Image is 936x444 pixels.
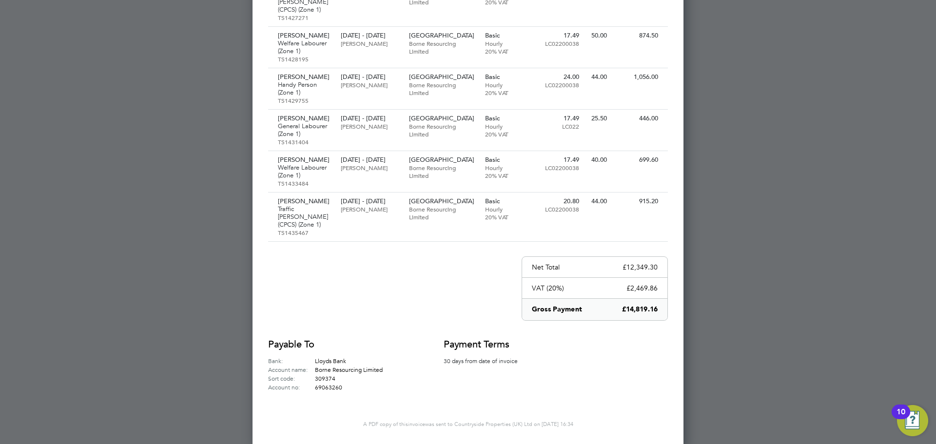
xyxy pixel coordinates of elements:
p: Basic [485,115,527,122]
h2: Payable to [268,338,414,351]
label: Account no: [268,383,315,391]
p: [GEOGRAPHIC_DATA] [409,197,475,205]
p: TS1428195 [278,55,331,63]
p: TS1431404 [278,138,331,146]
p: [GEOGRAPHIC_DATA] [409,115,475,122]
p: LC02200038 [537,205,579,213]
p: [PERSON_NAME] [341,164,399,172]
h2: Payment terms [444,338,531,351]
p: 915.20 [617,197,658,205]
p: [PERSON_NAME] [278,32,331,39]
p: [PERSON_NAME] [341,39,399,47]
p: General Labourer (Zone 1) [278,122,331,138]
p: 44.00 [589,73,607,81]
p: 20% VAT [485,213,527,221]
p: Basic [485,32,527,39]
p: [GEOGRAPHIC_DATA] [409,156,475,164]
p: 24.00 [537,73,579,81]
p: 20% VAT [485,172,527,179]
p: Basic [485,73,527,81]
p: 44.00 [589,197,607,205]
p: 1,056.00 [617,73,658,81]
p: [PERSON_NAME] [341,205,399,213]
p: [PERSON_NAME] [278,115,331,122]
p: LC02200038 [537,81,579,89]
span: Lloyds Bank [315,357,346,365]
p: Welfare Labourer (Zone 1) [278,164,331,179]
p: 17.49 [537,32,579,39]
p: 446.00 [617,115,658,122]
p: [GEOGRAPHIC_DATA] [409,32,475,39]
p: [DATE] - [DATE] [341,73,399,81]
p: TS1429755 [278,97,331,104]
p: 20% VAT [485,89,527,97]
p: Borne Resourcing Limited [409,205,475,221]
p: Traffic [PERSON_NAME] (CPCS) (Zone 1) [278,205,331,229]
span: Borne Resourcing Limited [315,366,383,373]
p: 50.00 [589,32,607,39]
p: 20% VAT [485,130,527,138]
p: 17.49 [537,156,579,164]
p: 17.49 [537,115,579,122]
p: Net Total [532,263,560,271]
p: Hourly [485,164,527,172]
p: [PERSON_NAME] [278,197,331,205]
p: TS1435467 [278,229,331,236]
p: Borne Resourcing Limited [409,164,475,179]
p: Handy Person (Zone 1) [278,81,331,97]
p: [GEOGRAPHIC_DATA] [409,73,475,81]
p: Basic [485,156,527,164]
p: Basic [485,197,527,205]
p: [DATE] - [DATE] [341,115,399,122]
label: Sort code: [268,374,315,383]
p: 30 days from date of invoice [444,356,531,365]
p: Hourly [485,39,527,47]
p: Borne Resourcing Limited [409,122,475,138]
p: 40.00 [589,156,607,164]
p: Hourly [485,81,527,89]
p: LC02200038 [537,164,579,172]
p: £14,819.16 [622,305,658,314]
p: [PERSON_NAME] [278,156,331,164]
p: [PERSON_NAME] [278,73,331,81]
span: invoice [408,421,425,427]
p: Borne Resourcing Limited [409,81,475,97]
p: Borne Resourcing Limited [409,39,475,55]
p: LC022 [537,122,579,130]
p: Welfare Labourer (Zone 1) [278,39,331,55]
span: 309374 [315,374,335,382]
p: Hourly [485,122,527,130]
p: TS1433484 [278,179,331,187]
p: TS1427271 [278,14,331,21]
p: [DATE] - [DATE] [341,32,399,39]
p: 874.50 [617,32,658,39]
p: VAT (20%) [532,284,564,292]
p: 20% VAT [485,47,527,55]
p: [DATE] - [DATE] [341,197,399,205]
p: 20.80 [537,197,579,205]
p: £12,349.30 [623,263,658,271]
p: 699.60 [617,156,658,164]
label: Bank: [268,356,315,365]
p: [PERSON_NAME] [341,122,399,130]
button: Open Resource Center, 10 new notifications [897,405,928,436]
span: 69063260 [315,383,342,391]
p: Gross Payment [532,305,582,314]
label: Account name: [268,365,315,374]
p: [DATE] - [DATE] [341,156,399,164]
p: £2,469.86 [626,284,658,292]
p: LC02200038 [537,39,579,47]
p: 25.50 [589,115,607,122]
p: Hourly [485,205,527,213]
p: A PDF copy of this was sent to Countryside Properties (UK) Ltd on [DATE] 16:34 [268,421,668,427]
div: 10 [897,412,905,425]
p: [PERSON_NAME] [341,81,399,89]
